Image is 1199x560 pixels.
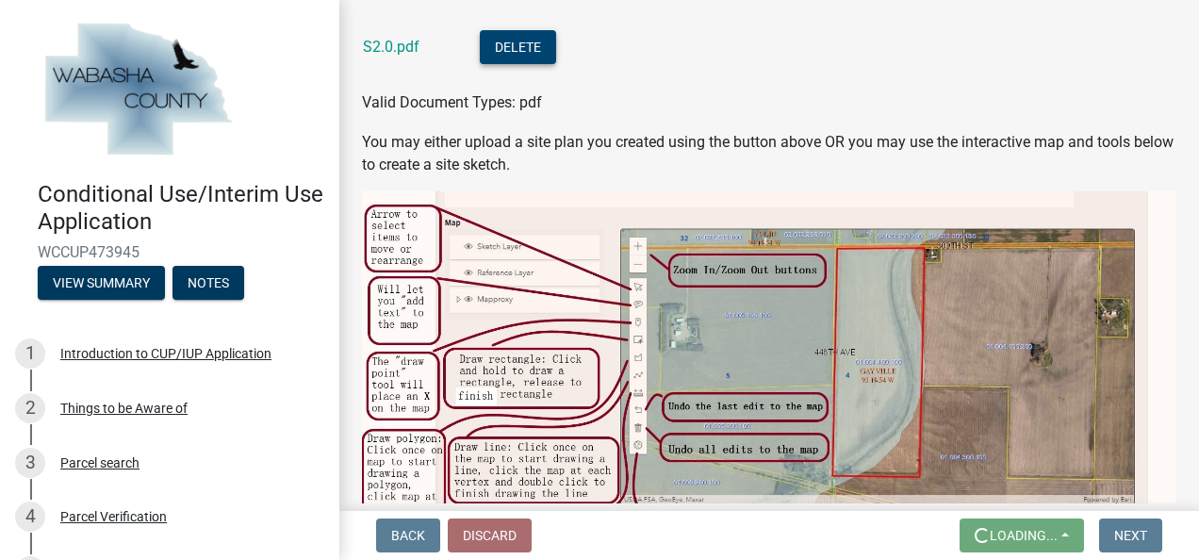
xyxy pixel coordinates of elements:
wm-modal-confirm: Summary [38,276,165,291]
div: 2 [15,393,45,423]
h4: Conditional Use/Interim Use Application [38,181,324,236]
button: Loading... [960,519,1084,552]
button: Back [376,519,440,552]
button: Notes [172,266,244,300]
span: Next [1114,528,1147,543]
span: WCCUP473945 [38,243,302,261]
div: 4 [15,502,45,532]
button: Next [1099,519,1162,552]
div: Things to be Aware of [60,402,188,415]
div: Parcel search [60,456,140,469]
span: Back [391,528,425,543]
p: You may either upload a site plan you created using the button above OR you may use the interacti... [362,131,1176,176]
a: S2.0.pdf [363,38,419,56]
span: Loading... [990,528,1058,543]
div: 1 [15,338,45,369]
div: 3 [15,448,45,478]
wm-modal-confirm: Delete Document [480,40,556,58]
div: Introduction to CUP/IUP Application [60,347,271,360]
img: Wabasha County, Minnesota [38,20,238,161]
button: Delete [480,30,556,64]
span: Valid Document Types: pdf [362,93,542,111]
div: Parcel Verification [60,510,167,523]
wm-modal-confirm: Notes [172,276,244,291]
button: Discard [448,519,532,552]
button: View Summary [38,266,165,300]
